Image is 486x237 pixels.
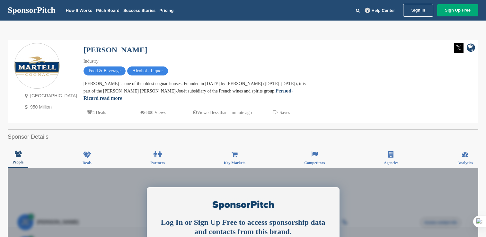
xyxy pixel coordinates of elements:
div: [PERSON_NAME] is one of the oldest cognac houses. Founded in [DATE] by [PERSON_NAME] ([DATE]-[DAT... [84,80,308,102]
a: Pitch Board [96,8,119,13]
span: Key Markets [224,161,245,165]
div: Industry [84,58,308,65]
p: Viewed less than a minute ago [193,109,252,117]
p: [GEOGRAPHIC_DATA] [22,92,77,100]
span: Analytics [457,161,473,165]
p: 7 Saves [273,109,290,117]
a: Pricing [159,8,173,13]
a: Success Stories [123,8,155,13]
p: 4 Deals [87,109,106,117]
a: read more [100,95,122,101]
p: 950 Million [22,103,77,111]
h2: Sponsor Details [8,133,478,141]
a: [PERSON_NAME] [84,46,147,54]
a: How It Works [66,8,92,13]
a: SponsorPitch [8,6,56,14]
span: Alcohol - Liquor [127,66,168,75]
span: Partners [150,161,165,165]
a: company link [467,43,475,54]
span: People [13,160,23,164]
p: 3300 Views [140,109,166,117]
span: Food & Beverage [84,66,126,75]
span: Deals [83,161,92,165]
span: Agencies [384,161,398,165]
a: Sign In [403,4,433,17]
span: Competitors [304,161,325,165]
img: Twitter white [454,43,464,53]
img: Sponsorpitch & Martell [14,57,59,76]
a: Sign Up Free [437,4,478,16]
div: Log In or Sign Up Free to access sponsorship data and contacts from this brand. [158,218,328,236]
a: Help Center [364,7,396,14]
